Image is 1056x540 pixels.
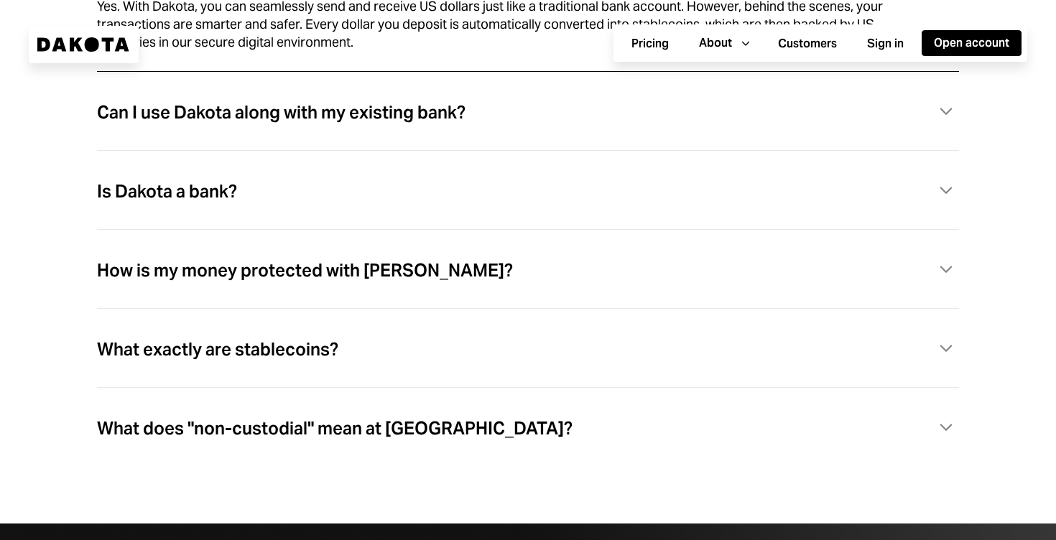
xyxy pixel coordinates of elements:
[855,31,916,57] button: Sign in
[97,103,466,122] div: Can I use Dakota along with my existing bank?
[687,30,760,56] button: About
[766,31,849,57] button: Customers
[855,29,916,57] a: Sign in
[766,29,849,57] a: Customers
[619,29,681,57] a: Pricing
[922,30,1022,56] button: Open account
[97,419,573,438] div: What does "non-custodial" mean at [GEOGRAPHIC_DATA]?
[699,35,732,51] div: About
[619,31,681,57] button: Pricing
[97,340,338,359] div: What exactly are stablecoins?
[97,182,237,201] div: Is Dakota a bank?
[97,261,513,280] div: How is my money protected with [PERSON_NAME]?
